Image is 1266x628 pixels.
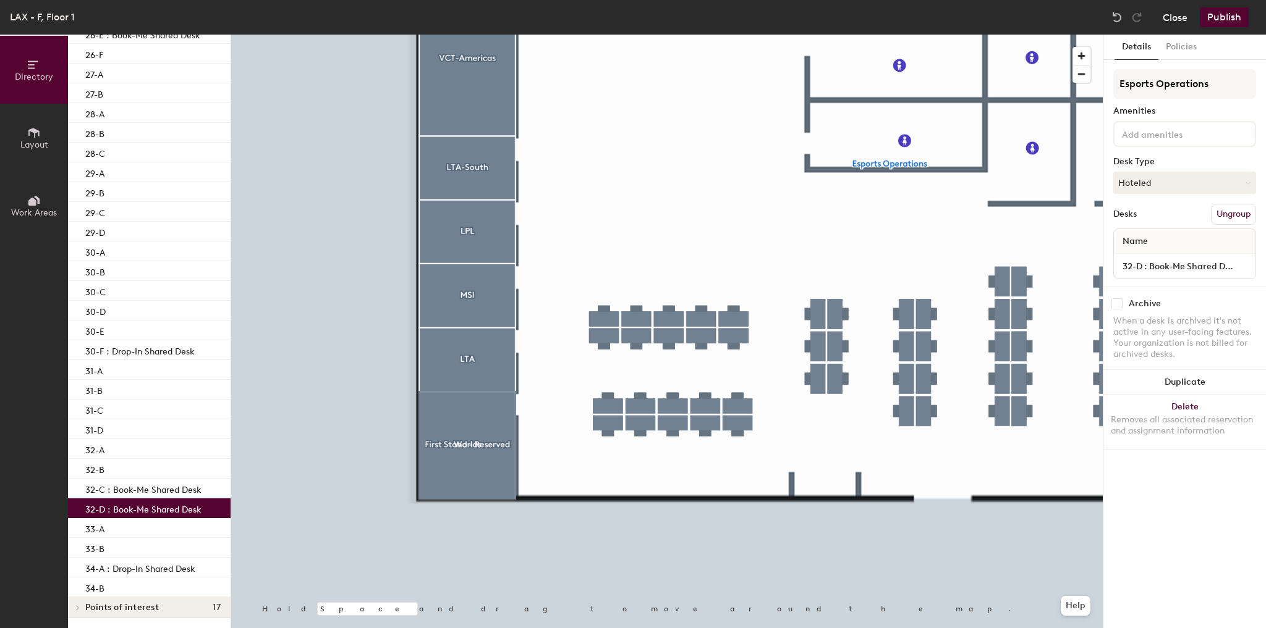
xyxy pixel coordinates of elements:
[1103,370,1266,395] button: Duplicate
[1116,230,1154,253] span: Name
[85,283,106,298] p: 30-C
[1119,126,1231,141] input: Add amenities
[85,580,104,594] p: 34-B
[1111,11,1123,23] img: Undo
[1113,157,1256,167] div: Desk Type
[1103,395,1266,449] button: DeleteRemoves all associated reservation and assignment information
[85,501,202,515] p: 32-D : Book-Me Shared Desk
[85,86,103,100] p: 27-B
[1200,7,1249,27] button: Publish
[85,402,103,416] p: 31-C
[85,145,105,159] p: 28-C
[85,303,106,317] p: 30-D
[85,603,159,613] span: Points of interest
[1129,299,1161,309] div: Archive
[85,224,105,238] p: 29-D
[85,382,103,396] p: 31-B
[1211,204,1256,225] button: Ungroup
[85,481,202,495] p: 32-C : Book-Me Shared Desk
[1113,316,1256,360] div: When a desk is archived it's not active in any user-facing features. Your organization is not bil...
[1113,106,1256,116] div: Amenities
[1113,209,1137,219] div: Desks
[1061,596,1090,616] button: Help
[85,461,104,475] p: 32-B
[1131,11,1143,23] img: Redo
[85,244,105,258] p: 30-A
[85,185,104,199] p: 29-B
[85,560,195,574] p: 34-A : Drop-In Shared Desk
[85,540,104,555] p: 33-B
[15,72,53,82] span: Directory
[85,106,104,120] p: 28-A
[1158,35,1204,60] button: Policies
[85,442,104,456] p: 32-A
[85,165,104,179] p: 29-A
[85,125,104,140] p: 28-B
[1113,172,1256,194] button: Hoteled
[1111,414,1259,437] div: Removes all associated reservation and assignment information
[11,207,57,218] span: Work Areas
[85,521,104,535] p: 33-A
[10,9,75,25] div: LAX - F, Floor 1
[85,264,105,278] p: 30-B
[85,204,105,219] p: 29-C
[1115,35,1158,60] button: Details
[1116,257,1253,275] input: Unnamed desk
[85,422,103,436] p: 31-D
[85,323,104,337] p: 30-E
[85,46,103,61] p: 26-F
[213,603,221,613] span: 17
[20,140,48,150] span: Layout
[85,66,103,80] p: 27-A
[85,362,103,377] p: 31-A
[1163,7,1187,27] button: Close
[85,343,195,357] p: 30-F : Drop-In Shared Desk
